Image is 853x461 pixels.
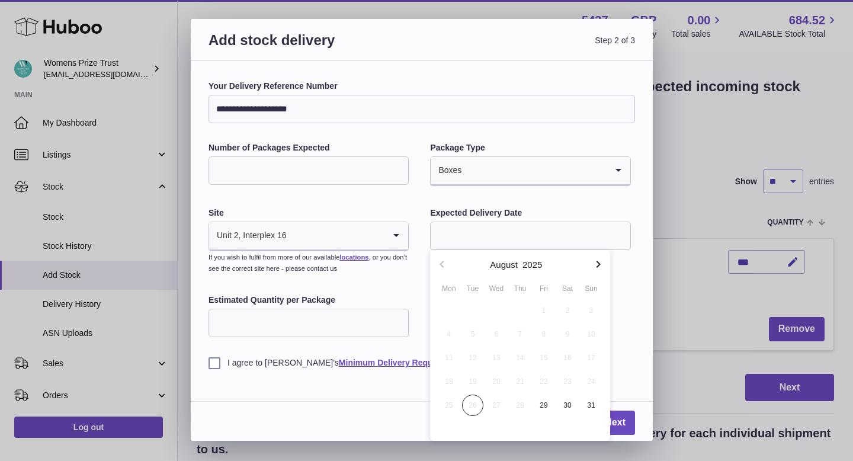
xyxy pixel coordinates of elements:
button: 16 [556,346,579,370]
div: Fri [532,283,556,294]
button: 20 [485,370,508,393]
button: 3 [579,299,603,322]
label: Number of Packages Expected [209,142,409,153]
button: 2 [556,299,579,322]
button: 22 [532,370,556,393]
button: 24 [579,370,603,393]
label: Your Delivery Reference Number [209,81,635,92]
span: 4 [438,324,460,345]
span: 1 [533,300,554,321]
input: Search for option [462,157,606,184]
button: 18 [437,370,461,393]
div: Wed [485,283,508,294]
div: Search for option [431,157,630,185]
span: 17 [581,347,602,369]
div: Sat [556,283,579,294]
input: Search for option [287,222,385,249]
a: locations [339,254,368,261]
button: 25 [437,393,461,417]
button: 29 [532,393,556,417]
span: Boxes [431,157,462,184]
button: 14 [508,346,532,370]
span: 6 [486,324,507,345]
button: August [490,260,518,269]
span: 21 [509,371,531,392]
label: I agree to [PERSON_NAME]'s [209,357,635,369]
span: 20 [486,371,507,392]
span: 23 [557,371,578,392]
button: 4 [437,322,461,346]
button: 7 [508,322,532,346]
div: Thu [508,283,532,294]
span: 19 [462,371,483,392]
span: 14 [509,347,531,369]
a: Minimum Delivery Requirements [339,358,467,367]
span: 8 [533,324,554,345]
button: 31 [579,393,603,417]
small: If you wish to fulfil from more of our available , or you don’t see the correct site here - pleas... [209,254,407,272]
button: 30 [556,393,579,417]
span: 10 [581,324,602,345]
span: Unit 2, Interplex 16 [209,222,287,249]
label: Package Type [430,142,630,153]
span: 11 [438,347,460,369]
div: Search for option [209,222,408,251]
span: 25 [438,395,460,416]
label: Expected Delivery Date [430,207,630,219]
span: 7 [509,324,531,345]
button: 13 [485,346,508,370]
label: Estimated Quantity per Package [209,294,409,306]
span: 15 [533,347,554,369]
div: Mon [437,283,461,294]
button: 5 [461,322,485,346]
span: 3 [581,300,602,321]
span: 27 [486,395,507,416]
button: 23 [556,370,579,393]
h3: Add stock delivery [209,31,422,63]
span: 31 [581,395,602,416]
button: 8 [532,322,556,346]
span: 22 [533,371,554,392]
span: 18 [438,371,460,392]
span: 2 [557,300,578,321]
button: 17 [579,346,603,370]
button: 12 [461,346,485,370]
span: Step 2 of 3 [422,31,635,63]
span: 26 [462,395,483,416]
button: 10 [579,322,603,346]
span: 9 [557,324,578,345]
span: 13 [486,347,507,369]
button: 6 [485,322,508,346]
button: 15 [532,346,556,370]
span: 16 [557,347,578,369]
button: 1 [532,299,556,322]
button: 9 [556,322,579,346]
span: 12 [462,347,483,369]
button: 19 [461,370,485,393]
div: Sun [579,283,603,294]
div: Tue [461,283,485,294]
button: 26 [461,393,485,417]
a: Next [595,411,635,435]
span: 28 [509,395,531,416]
button: 21 [508,370,532,393]
button: 2025 [522,260,542,269]
span: 29 [533,395,554,416]
span: 30 [557,395,578,416]
label: Site [209,207,409,219]
span: 5 [462,324,483,345]
button: 27 [485,393,508,417]
button: 28 [508,393,532,417]
button: 11 [437,346,461,370]
span: 24 [581,371,602,392]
